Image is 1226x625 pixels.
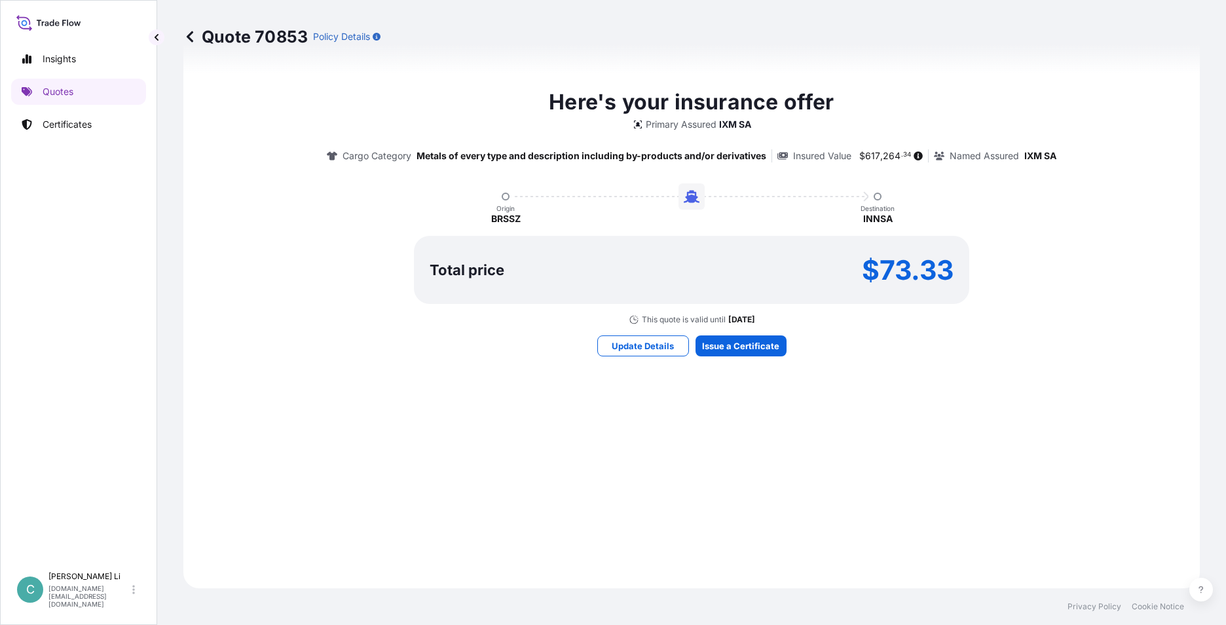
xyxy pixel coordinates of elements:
[903,153,911,157] span: 34
[313,30,370,43] p: Policy Details
[859,151,865,161] span: $
[491,212,521,225] p: BRSSZ
[883,151,901,161] span: 264
[1024,149,1056,162] p: IXM SA
[719,118,751,131] p: IXM SA
[43,52,76,66] p: Insights
[11,111,146,138] a: Certificates
[11,79,146,105] a: Quotes
[728,314,755,325] p: [DATE]
[612,339,674,352] p: Update Details
[865,151,880,161] span: 617
[549,86,834,118] p: Here's your insurance offer
[793,149,851,162] p: Insured Value
[861,204,895,212] p: Destination
[702,339,779,352] p: Issue a Certificate
[496,204,515,212] p: Origin
[1068,601,1121,612] a: Privacy Policy
[1132,601,1184,612] a: Cookie Notice
[863,212,893,225] p: INNSA
[950,149,1019,162] p: Named Assured
[597,335,689,356] button: Update Details
[48,571,130,582] p: [PERSON_NAME] Li
[642,314,726,325] p: This quote is valid until
[696,335,787,356] button: Issue a Certificate
[646,118,716,131] p: Primary Assured
[11,46,146,72] a: Insights
[862,259,954,280] p: $73.33
[430,263,504,276] p: Total price
[901,153,903,157] span: .
[343,149,411,162] p: Cargo Category
[48,584,130,608] p: [DOMAIN_NAME][EMAIL_ADDRESS][DOMAIN_NAME]
[26,583,35,596] span: C
[183,26,308,47] p: Quote 70853
[43,118,92,131] p: Certificates
[880,151,883,161] span: ,
[43,85,73,98] p: Quotes
[417,149,766,162] p: Metals of every type and description including by-products and/or derivatives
